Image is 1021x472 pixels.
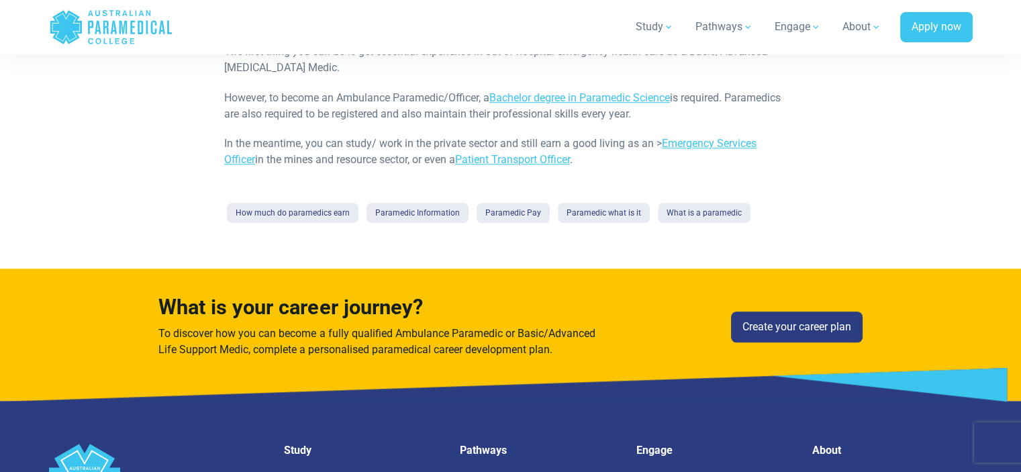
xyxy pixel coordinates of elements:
[224,136,797,168] p: In the meantime, you can study/ work in the private sector and still earn a good living as an > i...
[812,444,973,457] h5: About
[455,153,570,166] a: Patient Transport Officer
[477,203,550,223] a: Paramedic Pay
[687,8,761,46] a: Pathways
[460,444,620,457] h5: Pathways
[367,203,469,223] a: Paramedic Information
[900,12,973,43] a: Apply now
[834,8,889,46] a: About
[658,203,750,223] a: What is a paramedic
[628,8,682,46] a: Study
[558,203,650,223] a: Paramedic what is it
[489,91,670,104] a: Bachelor degree in Paramedic Science
[731,312,863,342] a: Create your career plan
[636,444,797,457] h5: Engage
[767,8,829,46] a: Engage
[158,295,600,320] h4: What is your career journey?
[284,444,444,457] h5: Study
[227,203,358,223] a: How much do paramedics earn
[224,90,797,122] p: However, to become an Ambulance Paramedic/Officer, a is required. Paramedics are also required to...
[49,5,173,49] a: Australian Paramedical College
[224,44,797,76] p: The first thing you can do is get essential experience in out-of-hospital emergency health care a...
[158,327,595,356] span: To discover how you can become a fully qualified Ambulance Paramedic or Basic/Advanced Life Suppo...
